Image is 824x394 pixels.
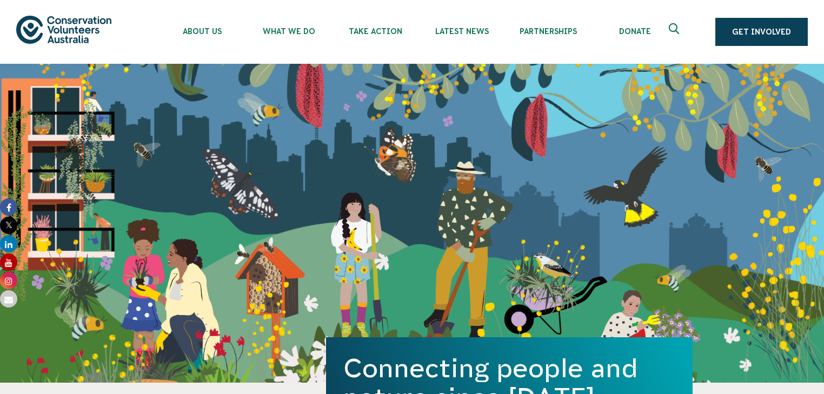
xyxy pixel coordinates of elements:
span: Donate [592,27,678,36]
span: Partnerships [505,27,592,36]
span: About Us [159,27,245,36]
span: Latest News [418,27,505,36]
span: Expand search box [669,23,682,41]
a: Get Involved [715,18,808,46]
button: Expand search box Close search box [662,19,688,45]
span: Take Action [332,27,418,36]
span: What We Do [245,27,332,36]
img: logo.svg [16,16,111,43]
